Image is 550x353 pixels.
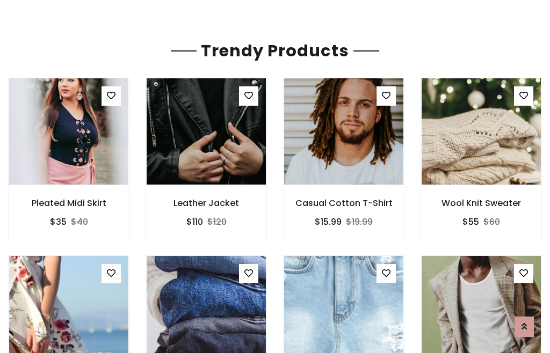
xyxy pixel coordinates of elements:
h6: $110 [186,217,203,227]
span: Trendy Products [197,39,353,62]
h6: Wool Knit Sweater [421,198,541,208]
h6: Pleated Midi Skirt [9,198,129,208]
h6: $15.99 [315,217,342,227]
del: $19.99 [346,216,373,228]
h6: $55 [462,217,479,227]
del: $120 [207,216,227,228]
h6: Casual Cotton T-Shirt [284,198,404,208]
del: $60 [483,216,500,228]
h6: Leather Jacket [146,198,266,208]
h6: $35 [50,217,67,227]
del: $40 [71,216,88,228]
